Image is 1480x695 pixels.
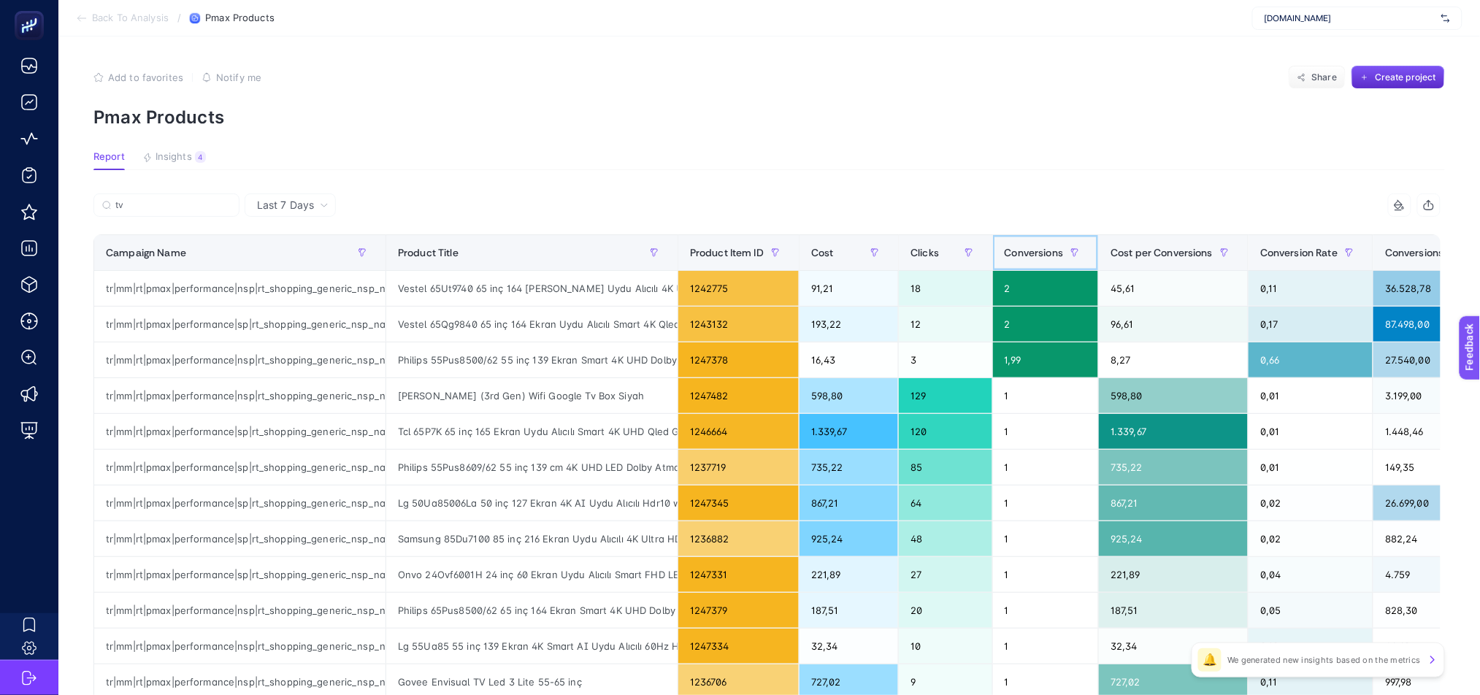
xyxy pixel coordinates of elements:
div: 1.339,67 [1099,414,1248,449]
div: 221,89 [1099,557,1248,592]
img: svg%3e [1441,11,1450,26]
div: 1247378 [678,342,799,377]
div: 1246664 [678,414,799,449]
div: 8,27 [1099,342,1248,377]
div: 187,51 [800,593,898,628]
div: 16,43 [800,342,898,377]
button: Share [1289,66,1346,89]
div: tr|mm|rt|pmax|performance|sp|rt_shopping_generic_nsp_na_pmax-other-gmc-benchmark|na|d2c|AOP|OSB00... [94,450,386,485]
div: 64 [899,485,992,521]
span: Back To Analysis [92,12,169,24]
div: 1 [993,414,1099,449]
div: 735,22 [1099,450,1248,485]
span: Pmax Products [205,12,275,24]
span: Cost [811,247,834,258]
span: Share [1312,72,1338,83]
div: 1247334 [678,629,799,664]
div: 1 [993,629,1099,664]
div: 2 [993,271,1099,306]
div: 1 [993,593,1099,628]
div: Philips 65Pus8500/62 65 inç 164 Ekran Smart 4K UHD Dolby Atmos Titan OS Ambilight Qled TV [386,593,678,628]
div: tr|mm|rt|pmax|performance|sp|rt_shopping_generic_nsp_na_pmax-other-gmc-benchmark|na|d2c|AOP|OSB00... [94,521,386,556]
span: Cost per Conversions [1111,247,1213,258]
div: 0,11 [1249,271,1373,306]
div: 0,01 [1249,378,1373,413]
p: We generated new insights based on the metrics [1227,654,1421,666]
div: Samsung 85Du7100 85 inç 216 Ekran Uydu Alıcılı 4K Ultra HD Smart LED TV [386,521,678,556]
span: / [177,12,181,23]
span: Last 7 Days [257,198,314,212]
div: 0,66 [1249,342,1373,377]
span: Insights [156,151,192,163]
div: 187,51 [1099,593,1248,628]
div: 91,21 [800,271,898,306]
div: 925,24 [800,521,898,556]
div: tr|mm|rt|pmax|performance|nsp|rt_shopping_generic_nsp_na_pmax-other-top-seller|na|d2c|AOP|OSB0002JUP [94,378,386,413]
div: 🔔 [1198,648,1222,672]
div: 1 [993,485,1099,521]
div: tr|mm|rt|pmax|performance|nsp|rt_shopping_generic_nsp_na_pmax-other-all-products-new|na|d2c|AOP|O... [94,342,386,377]
span: Conversions Value [1385,247,1473,258]
div: 1.339,67 [800,414,898,449]
span: Feedback [9,4,55,16]
div: 1,99 [993,342,1099,377]
div: 2 [993,307,1099,342]
div: tr|mm|rt|pmax|performance|sp|rt_shopping_generic_nsp_na_pmax-other-gmc-benchmark|na|d2c|AOP|OSB00... [94,307,386,342]
span: Create project [1375,72,1436,83]
div: tr|mm|rt|pmax|performance|nsp|rt_shopping_generic_nsp_na_pmax-other-all-products-new|na|d2c|AOP|O... [94,593,386,628]
div: Philips 55Pus8609/62 55 inç 139 cm 4K UHD LED Dolby Atmos Titan OS Ambilight TV [386,450,678,485]
div: 1247331 [678,557,799,592]
div: 221,89 [800,557,898,592]
span: Report [93,151,125,163]
div: 10 [899,629,992,664]
span: Notify me [216,72,261,83]
div: Onvo 24Ovf6001H 24 inç 60 Ekran Uydu Alıcılı Smart FHD LED TV [386,557,678,592]
div: 1247345 [678,485,799,521]
div: tr|mm|rt|pmax|performance|sp|rt_shopping_generic_nsp_na_pmax-other-gmc-benchmark|na|d2c|AOP|OSB00... [94,557,386,592]
span: Add to favorites [108,72,183,83]
span: Conversion Rate [1260,247,1338,258]
div: 193,22 [800,307,898,342]
div: 32,34 [1099,629,1248,664]
div: 0,01 [1249,450,1373,485]
div: 4 [195,151,206,163]
div: 48 [899,521,992,556]
div: 0,04 [1249,557,1373,592]
div: 85 [899,450,992,485]
div: 867,21 [800,485,898,521]
div: 1242775 [678,271,799,306]
div: 3 [899,342,992,377]
div: tr|mm|rt|pmax|performance|sp|rt_shopping_generic_nsp_na_pmax-other-gmc-benchmark|na|d2c|AOP|OSB00... [94,414,386,449]
div: Vestel 65Ut9740 65 inç 164 [PERSON_NAME] Uydu Alıcılı 4K UHD Smart LCD TV [386,271,678,306]
div: 0,05 [1249,593,1373,628]
div: 0,02 [1249,485,1373,521]
div: 598,80 [1099,378,1248,413]
div: Lg 50Ua85006La 50 inç 127 Ekran 4K AI Uydu Alıcılı Hdr10 web0S25 UHD TV [386,485,678,521]
div: Philips 55Pus8500/62 55 inç 139 Ekran Smart 4K UHD Dolby Atmos Titan OS Ambilight Qled TV [386,342,678,377]
div: tr|mm|rt|pmax|performance|nsp|rt_shopping_generic_nsp_na_pmax-other-all-products-new|na|d2c|AOP|O... [94,629,386,664]
div: 45,61 [1099,271,1248,306]
div: [PERSON_NAME] (3rd Gen) Wifi Google Tv Box Siyah [386,378,678,413]
div: 12 [899,307,992,342]
div: 598,80 [800,378,898,413]
input: Search [115,200,231,211]
div: Tcl 65P7K 65 inç 165 Ekran Uydu Alıcılı Smart 4K UHD Qled Google TV [386,414,678,449]
div: 20 [899,593,992,628]
span: Clicks [910,247,939,258]
div: 32,34 [800,629,898,664]
button: Create project [1351,66,1445,89]
span: [DOMAIN_NAME] [1265,12,1435,24]
button: Add to favorites [93,72,183,83]
div: 129 [899,378,992,413]
div: 867,21 [1099,485,1248,521]
div: 1 [993,557,1099,592]
div: 735,22 [800,450,898,485]
div: 0,17 [1249,307,1373,342]
p: Pmax Products [93,107,1445,128]
span: Conversions [1005,247,1064,258]
div: 0,10 [1249,629,1373,664]
div: 1247482 [678,378,799,413]
button: Notify me [202,72,261,83]
div: 120 [899,414,992,449]
div: 1237719 [678,450,799,485]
